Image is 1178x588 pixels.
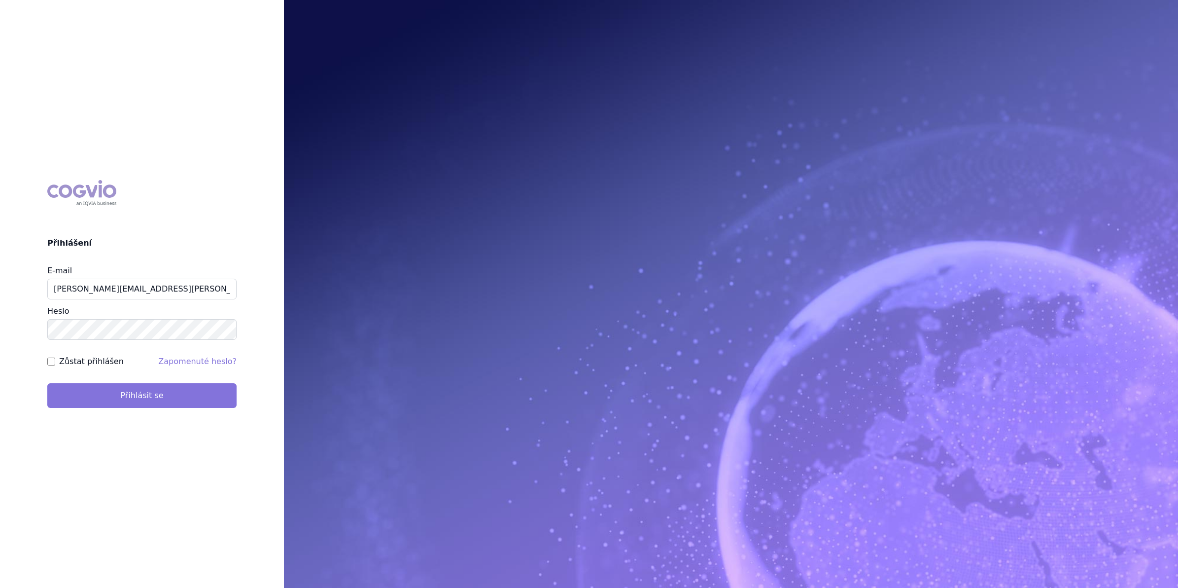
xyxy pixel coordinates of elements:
[47,266,72,275] label: E-mail
[47,237,237,249] h2: Přihlášení
[47,306,69,316] label: Heslo
[47,180,116,206] div: COGVIO
[47,383,237,408] button: Přihlásit se
[59,356,124,367] label: Zůstat přihlášen
[158,357,237,366] a: Zapomenuté heslo?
